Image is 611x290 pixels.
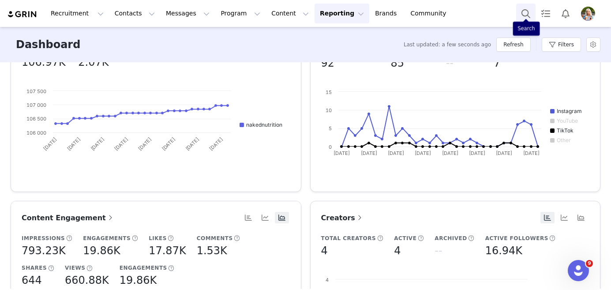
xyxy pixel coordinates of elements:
[523,150,539,156] text: [DATE]
[161,4,215,23] button: Messages
[326,277,329,283] text: 4
[326,107,332,113] text: 10
[66,136,82,152] text: [DATE]
[137,136,153,152] text: [DATE]
[65,272,109,288] h5: 660.88K
[435,234,467,242] h5: Archived
[22,234,65,242] h5: Impressions
[586,260,593,267] span: 9
[22,264,47,272] h5: Shares
[321,55,335,71] h5: 92
[22,212,115,223] a: Content Engagement
[161,136,176,152] text: [DATE]
[494,55,500,71] h5: 7
[435,243,442,259] h5: --
[485,243,522,259] h5: 16.94K
[404,41,491,49] span: Last updated: a few seconds ago
[415,150,431,156] text: [DATE]
[42,136,58,152] text: [DATE]
[208,136,224,152] text: [DATE]
[581,7,595,21] img: 61967f57-7e25-4ea5-a261-7e30b6473b92.png
[446,55,454,71] h5: --
[321,234,376,242] h5: Total Creators
[16,37,80,53] h3: Dashboard
[45,4,109,23] button: Recruitment
[576,7,604,21] button: Profile
[334,150,350,156] text: [DATE]
[556,4,575,23] button: Notifications
[315,4,369,23] button: Reporting
[390,55,404,71] h5: 85
[394,234,416,242] h5: Active
[120,272,157,288] h5: 19.86K
[469,150,485,156] text: [DATE]
[83,234,131,242] h5: Engagements
[496,38,530,52] button: Refresh
[113,136,129,152] text: [DATE]
[184,136,200,152] text: [DATE]
[321,212,364,223] a: Creators
[568,260,589,281] iframe: Intercom live chat
[215,4,266,23] button: Program
[557,117,578,124] text: YouTube
[329,125,332,132] text: 5
[26,102,46,108] text: 107 000
[542,38,581,52] button: Filters
[370,4,405,23] a: Brands
[26,116,46,122] text: 106 500
[22,272,42,288] h5: 644
[394,243,401,259] h5: 4
[266,4,314,23] button: Content
[321,243,328,259] h5: 4
[65,264,85,272] h5: Views
[329,144,332,150] text: 0
[109,4,160,23] button: Contacts
[197,234,233,242] h5: Comments
[83,243,120,259] h5: 19.86K
[442,150,458,156] text: [DATE]
[120,264,167,272] h5: Engagements
[22,243,66,259] h5: 793.23K
[321,214,364,222] span: Creators
[7,10,38,19] img: grin logo
[485,234,548,242] h5: Active Followers
[557,137,571,143] text: Other
[326,89,332,95] text: 15
[26,88,46,94] text: 107 500
[387,150,404,156] text: [DATE]
[557,108,582,114] text: Instagram
[26,130,46,136] text: 106 000
[149,243,186,259] h5: 17.87K
[557,127,574,134] text: TikTok
[90,136,105,152] text: [DATE]
[536,4,555,23] a: Tasks
[149,234,167,242] h5: Likes
[197,243,227,259] h5: 1.53K
[496,150,512,156] text: [DATE]
[246,121,282,128] text: nakednutrition
[405,4,456,23] a: Community
[360,150,377,156] text: [DATE]
[516,4,536,23] button: Search
[22,214,115,222] span: Content Engagement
